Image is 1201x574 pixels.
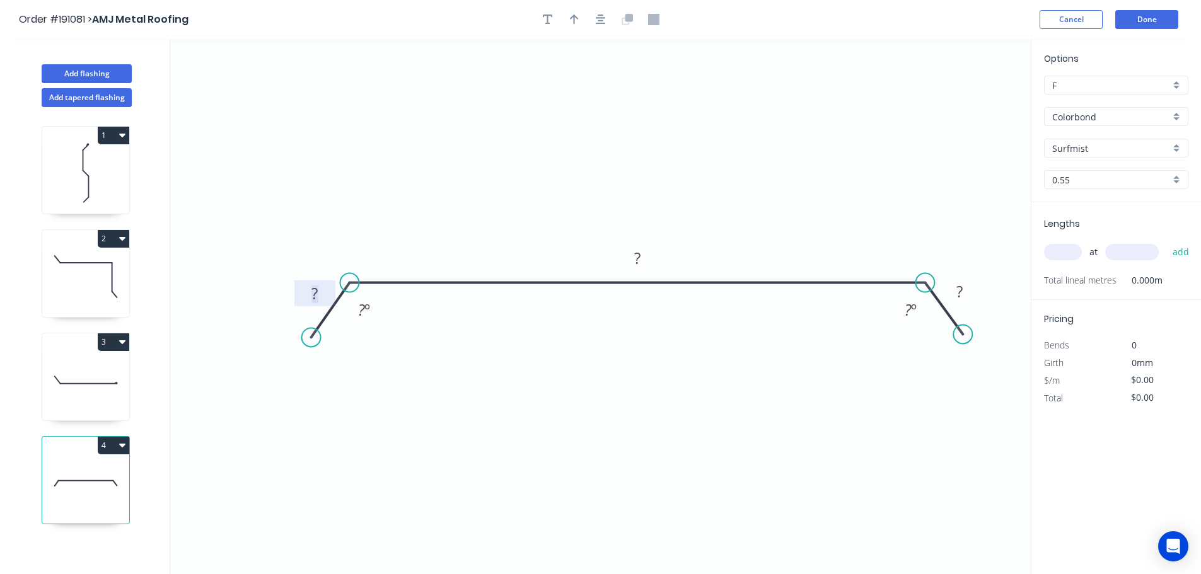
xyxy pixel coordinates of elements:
[1044,272,1117,289] span: Total lineal metres
[1158,531,1188,561] div: Open Intercom Messenger
[42,64,132,83] button: Add flashing
[1132,339,1137,351] span: 0
[1052,110,1170,123] input: Material
[905,299,912,320] tspan: ?
[19,12,92,26] span: Order #191081 >
[1115,10,1178,29] button: Done
[911,299,917,320] tspan: º
[1044,339,1069,351] span: Bends
[1044,313,1074,325] span: Pricing
[98,333,129,351] button: 3
[956,281,963,302] tspan: ?
[170,39,1031,574] svg: 0
[1040,10,1103,29] button: Cancel
[98,437,129,454] button: 4
[1117,272,1163,289] span: 0.000m
[311,283,318,304] tspan: ?
[1089,243,1098,261] span: at
[98,230,129,248] button: 2
[358,299,365,320] tspan: ?
[98,127,129,144] button: 1
[1044,374,1060,386] span: $/m
[92,12,189,26] span: AMJ Metal Roofing
[1132,357,1153,369] span: 0mm
[1044,52,1079,65] span: Options
[1166,241,1196,263] button: add
[1044,357,1064,369] span: Girth
[634,248,641,268] tspan: ?
[1052,142,1170,155] input: Colour
[1052,79,1170,92] input: Price level
[42,88,132,107] button: Add tapered flashing
[1052,173,1170,187] input: Thickness
[1044,392,1063,404] span: Total
[1044,217,1080,230] span: Lengths
[364,299,370,320] tspan: º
